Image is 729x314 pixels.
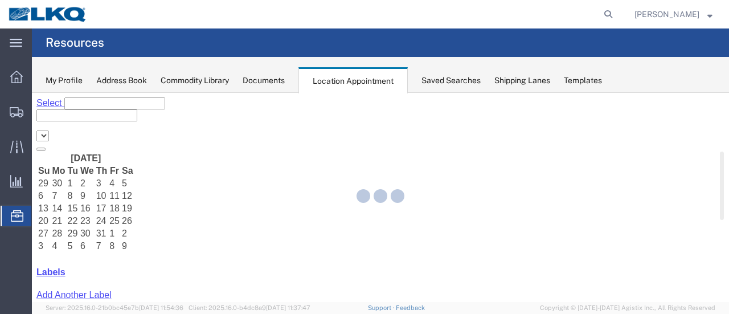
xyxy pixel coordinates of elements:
[89,123,102,134] td: 26
[19,97,34,109] td: 7
[564,75,602,87] div: Templates
[189,304,310,311] span: Client: 2025.16.0-b4dc8a9
[35,123,47,134] td: 22
[35,72,47,84] th: Tu
[48,135,63,146] td: 30
[64,110,76,121] td: 17
[48,72,63,84] th: We
[48,123,63,134] td: 23
[35,97,47,109] td: 8
[396,304,425,311] a: Feedback
[494,75,550,87] div: Shipping Lanes
[96,75,147,87] div: Address Book
[35,148,47,159] td: 5
[35,135,47,146] td: 29
[89,148,102,159] td: 9
[64,85,76,96] td: 3
[64,135,76,146] td: 31
[77,123,88,134] td: 25
[5,174,34,184] a: Labels
[5,197,80,207] a: Add Another Label
[298,67,408,93] div: Location Appointment
[5,5,30,15] span: Select
[8,6,88,23] img: logo
[77,72,88,84] th: Fr
[634,7,713,21] button: [PERSON_NAME]
[6,135,18,146] td: 27
[64,97,76,109] td: 10
[161,75,229,87] div: Commodity Library
[6,110,18,121] td: 13
[89,85,102,96] td: 5
[89,72,102,84] th: Sa
[77,148,88,159] td: 8
[266,304,310,311] span: [DATE] 11:37:47
[6,72,18,84] th: Su
[46,304,183,311] span: Server: 2025.16.0-21b0bc45e7b
[6,85,18,96] td: 29
[77,110,88,121] td: 18
[64,123,76,134] td: 24
[77,97,88,109] td: 11
[77,135,88,146] td: 1
[35,110,47,121] td: 15
[89,135,102,146] td: 2
[634,8,699,21] span: Sopha Sam
[139,304,183,311] span: [DATE] 11:54:36
[368,304,396,311] a: Support
[19,123,34,134] td: 21
[243,75,285,87] div: Documents
[48,110,63,121] td: 16
[6,148,18,159] td: 3
[19,85,34,96] td: 30
[77,85,88,96] td: 4
[46,75,83,87] div: My Profile
[19,135,34,146] td: 28
[6,97,18,109] td: 6
[5,5,32,15] a: Select
[421,75,481,87] div: Saved Searches
[35,85,47,96] td: 1
[48,85,63,96] td: 2
[19,72,34,84] th: Mo
[540,303,715,313] span: Copyright © [DATE]-[DATE] Agistix Inc., All Rights Reserved
[19,60,88,71] th: [DATE]
[19,148,34,159] td: 4
[64,72,76,84] th: Th
[89,110,102,121] td: 19
[64,148,76,159] td: 7
[48,97,63,109] td: 9
[48,148,63,159] td: 6
[19,110,34,121] td: 14
[89,97,102,109] td: 12
[46,28,104,57] h4: Resources
[6,123,18,134] td: 20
